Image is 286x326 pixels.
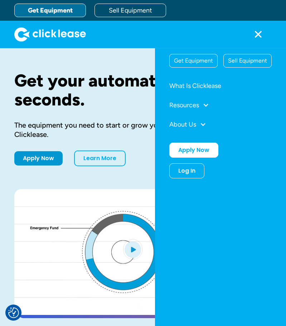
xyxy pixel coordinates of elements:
a: Sell Equipment [94,4,166,17]
div: About Us [169,118,272,131]
a: What Is Clicklease [169,79,272,93]
div: Log In [178,167,195,174]
div: About Us [169,121,196,128]
div: Resources [169,98,272,112]
img: Revisit consent button [8,307,19,318]
div: Sell Equipment [224,54,271,67]
div: Resources [169,102,199,108]
img: Clicklease logo [14,27,86,41]
a: home [14,27,86,41]
a: Apply Now [169,143,218,158]
button: Consent Preferences [8,307,19,318]
a: Get Equipment [14,4,86,17]
div: Get Equipment [170,54,217,67]
div: menu [244,21,272,48]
